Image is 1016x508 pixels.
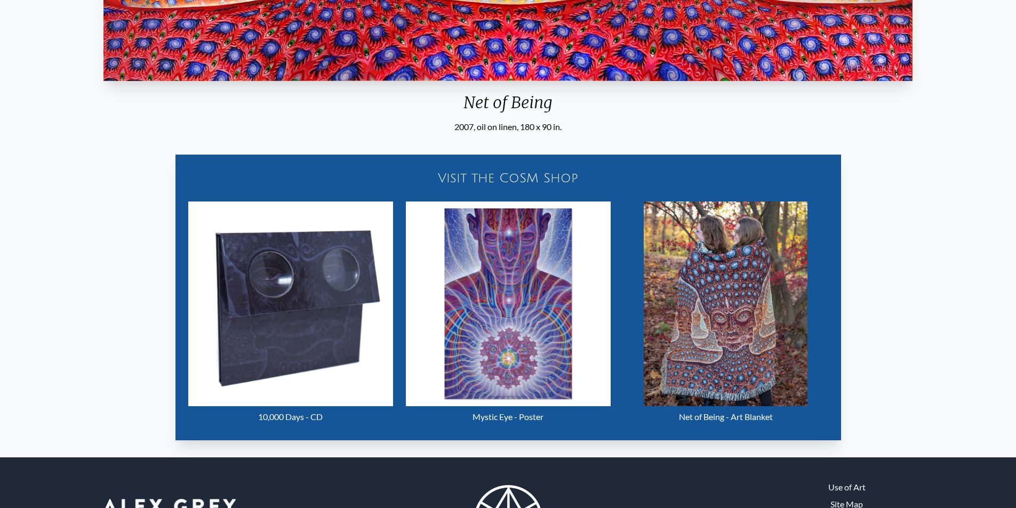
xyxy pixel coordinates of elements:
div: Net of Being - Art Blanket [623,406,828,428]
div: Mystic Eye - Poster [406,406,611,428]
div: 2007, oil on linen, 180 x 90 in. [99,120,917,133]
img: 10,000 Days - CD [188,201,393,406]
a: Mystic Eye - Poster [406,201,611,428]
a: 10,000 Days - CD [188,201,393,428]
div: 10,000 Days - CD [188,406,393,428]
img: Mystic Eye - Poster [406,201,611,406]
a: Visit the CoSM Shop [182,161,835,195]
img: Net of Being - Art Blanket [644,201,807,406]
a: Net of Being - Art Blanket [623,201,828,428]
a: Use of Art [828,481,866,494]
div: Net of Being [99,93,917,120]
